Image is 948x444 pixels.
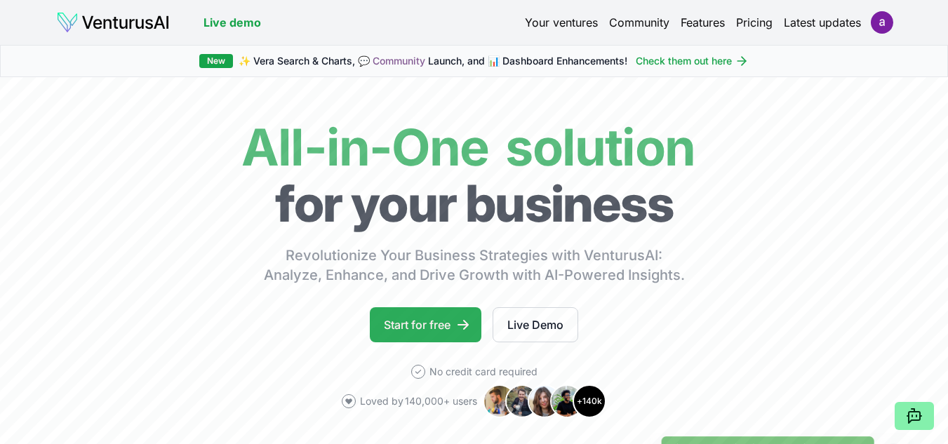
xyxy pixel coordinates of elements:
[681,14,725,31] a: Features
[871,11,893,34] img: ACg8ocIe0mkqOPHg1IVePHrNpvPNtZZJBV3sa613gIK2p-PCYCV4YA=s96-c
[736,14,773,31] a: Pricing
[550,384,584,418] img: Avatar 4
[56,11,170,34] img: logo
[493,307,578,342] a: Live Demo
[505,384,539,418] img: Avatar 2
[199,54,233,68] div: New
[609,14,669,31] a: Community
[528,384,561,418] img: Avatar 3
[636,54,749,68] a: Check them out here
[239,54,627,68] span: ✨ Vera Search & Charts, 💬 Launch, and 📊 Dashboard Enhancements!
[525,14,598,31] a: Your ventures
[370,307,481,342] a: Start for free
[483,384,516,418] img: Avatar 1
[203,14,261,31] a: Live demo
[784,14,861,31] a: Latest updates
[373,55,425,67] a: Community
